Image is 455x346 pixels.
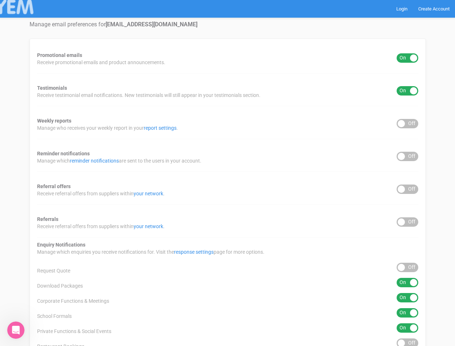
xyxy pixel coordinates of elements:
[37,223,165,230] span: Receive referral offers from suppliers within .
[37,267,70,274] span: Request Quote
[37,312,72,320] span: School Formals
[106,21,197,28] strong: [EMAIL_ADDRESS][DOMAIN_NAME]
[37,124,178,132] span: Manage who receives your weekly report in your .
[30,21,426,28] h4: Manage email preferences for
[70,158,119,164] a: reminder notifications
[37,216,58,222] strong: Referrals
[37,183,71,189] strong: Referral offers
[37,151,90,156] strong: Reminder notifications
[134,223,163,229] a: your network
[37,248,264,256] span: Manage which enquiries you receive notifications for. Visit the page for more options.
[37,85,67,91] strong: Testimonials
[37,297,109,305] span: Corporate Functions & Meetings
[134,191,163,196] a: your network
[144,125,177,131] a: report settings
[37,59,165,66] span: Receive promotional emails and product announcements.
[174,249,214,255] a: response settings
[37,282,83,289] span: Download Packages
[37,92,260,99] span: Receive testimonial email notifications. New testimonials will still appear in your testimonials ...
[37,242,85,248] strong: Enquiry Notifications
[37,118,71,124] strong: Weekly reports
[37,190,165,197] span: Receive referral offers from suppliers within .
[37,52,82,58] strong: Promotional emails
[37,328,111,335] span: Private Functions & Social Events
[7,321,24,339] iframe: Intercom live chat
[37,157,201,164] span: Manage which are sent to the users in your account.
